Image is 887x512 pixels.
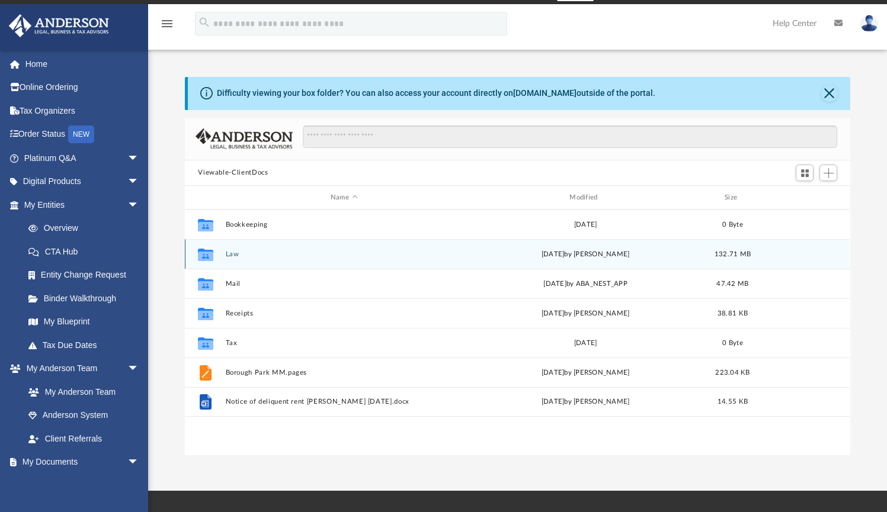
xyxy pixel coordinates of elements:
span: arrow_drop_down [127,170,151,194]
a: CTA Hub [17,240,157,263]
button: Notice of deliquent rent [PERSON_NAME] [DATE].docx [226,398,462,406]
button: Close [821,85,838,102]
div: [DATE] by ABA_NEST_APP [467,279,704,289]
i: search [198,16,211,29]
div: Difficulty viewing your box folder? You can also access your account directly on outside of the p... [217,87,655,99]
img: Anderson Advisors Platinum Portal [5,14,113,37]
div: id [762,192,845,203]
span: 223.04 KB [716,369,750,376]
div: [DATE] by [PERSON_NAME] [467,368,704,378]
a: Order StatusNEW [8,123,157,147]
button: Add [819,165,837,181]
div: NEW [68,125,94,143]
a: [DOMAIN_NAME] [513,88,577,98]
div: Modified [467,192,704,203]
i: menu [160,17,174,31]
span: 132.71 MB [715,251,751,257]
div: grid [185,210,850,455]
button: Law [226,250,462,258]
a: Online Ordering [8,76,157,99]
a: Overview [17,217,157,240]
a: Entity Change Request [17,263,157,287]
span: 0 Byte [723,340,744,346]
button: Mail [226,280,462,288]
span: 14.55 KB [718,399,748,405]
button: Bookkeeping [226,221,462,228]
a: My Anderson Team [17,380,145,404]
div: [DATE] by [PERSON_NAME] [467,249,704,260]
img: User Pic [860,15,878,32]
button: Receipts [226,310,462,317]
div: [DATE] by [PERSON_NAME] [467,308,704,319]
a: My Blueprint [17,310,151,334]
button: Tax [226,339,462,347]
button: Switch to Grid View [796,165,814,181]
div: [DATE] [467,338,704,349]
a: My Documentsarrow_drop_down [8,450,151,474]
span: arrow_drop_down [127,357,151,381]
a: Tax Due Dates [17,333,157,357]
span: arrow_drop_down [127,193,151,217]
span: 47.42 MB [717,281,749,287]
a: menu [160,22,174,31]
button: Borough Park MM.pages [226,369,462,376]
a: Client Referrals [17,427,151,450]
a: Tax Organizers [8,99,157,123]
span: 0 Byte [723,221,744,228]
div: id [190,192,220,203]
a: My Anderson Teamarrow_drop_down [8,357,151,381]
div: [DATE] [467,220,704,230]
a: Binder Walkthrough [17,286,157,310]
div: Name [225,192,462,203]
div: Size [709,192,757,203]
a: Anderson System [17,404,151,427]
span: 38.81 KB [718,310,748,317]
a: Digital Productsarrow_drop_down [8,170,157,194]
a: Home [8,52,157,76]
input: Search files and folders [303,125,837,148]
button: Viewable-ClientDocs [198,168,268,178]
span: arrow_drop_down [127,450,151,475]
div: [DATE] by [PERSON_NAME] [467,397,704,408]
a: My Entitiesarrow_drop_down [8,193,157,217]
span: arrow_drop_down [127,146,151,170]
a: Platinum Q&Aarrow_drop_down [8,146,157,170]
